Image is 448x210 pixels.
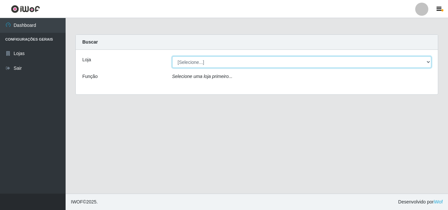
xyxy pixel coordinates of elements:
[82,39,98,45] strong: Buscar
[82,73,98,80] label: Função
[172,74,233,79] i: Selecione uma loja primeiro...
[434,199,443,204] a: iWof
[71,199,98,205] span: © 2025 .
[71,199,83,204] span: IWOF
[11,5,40,13] img: CoreUI Logo
[82,56,91,63] label: Loja
[398,199,443,205] span: Desenvolvido por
